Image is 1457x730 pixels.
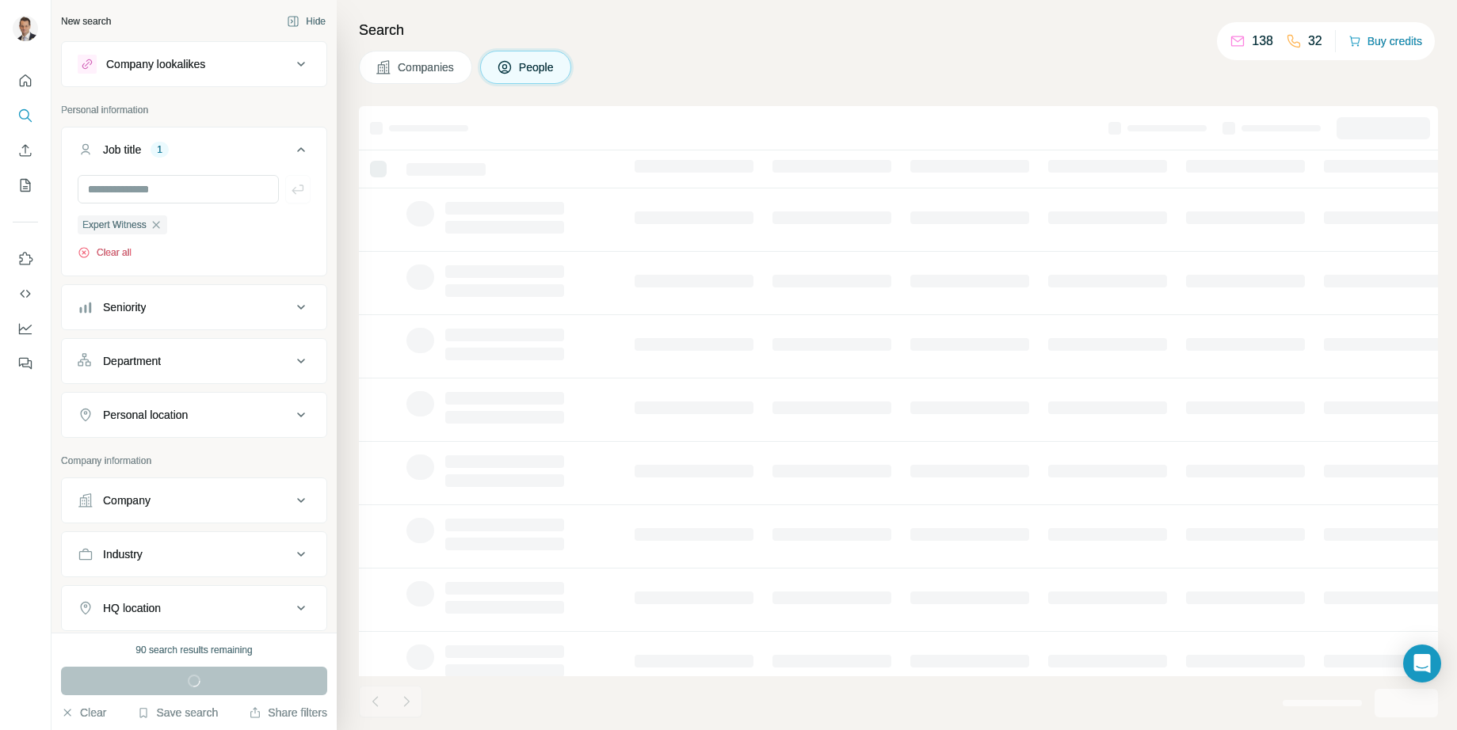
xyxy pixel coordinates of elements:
[62,589,326,627] button: HQ location
[78,245,132,260] button: Clear all
[398,59,456,75] span: Companies
[13,171,38,200] button: My lists
[359,19,1438,41] h4: Search
[13,279,38,308] button: Use Surfe API
[62,396,326,434] button: Personal location
[61,454,327,468] p: Company information
[62,131,326,175] button: Job title1
[62,481,326,519] button: Company
[103,353,161,369] div: Department
[103,407,188,423] div: Personal location
[1308,32,1322,51] p: 32
[103,492,151,508] div: Company
[103,546,143,562] div: Industry
[61,705,106,720] button: Clear
[1403,644,1441,682] div: Open Intercom Messenger
[1252,32,1273,51] p: 138
[13,136,38,165] button: Enrich CSV
[13,314,38,343] button: Dashboard
[137,705,218,720] button: Save search
[106,56,205,72] div: Company lookalikes
[13,349,38,378] button: Feedback
[13,245,38,273] button: Use Surfe on LinkedIn
[62,342,326,380] button: Department
[62,288,326,326] button: Seniority
[13,67,38,95] button: Quick start
[103,600,161,616] div: HQ location
[151,143,169,157] div: 1
[13,101,38,130] button: Search
[82,218,147,232] span: Expert Witness
[276,10,337,33] button: Hide
[13,16,38,41] img: Avatar
[103,142,141,158] div: Job title
[519,59,555,75] span: People
[103,299,146,315] div: Seniority
[249,705,327,720] button: Share filters
[135,643,252,657] div: 90 search results remaining
[1348,30,1422,52] button: Buy credits
[61,103,327,117] p: Personal information
[62,535,326,573] button: Industry
[61,14,111,29] div: New search
[62,45,326,83] button: Company lookalikes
